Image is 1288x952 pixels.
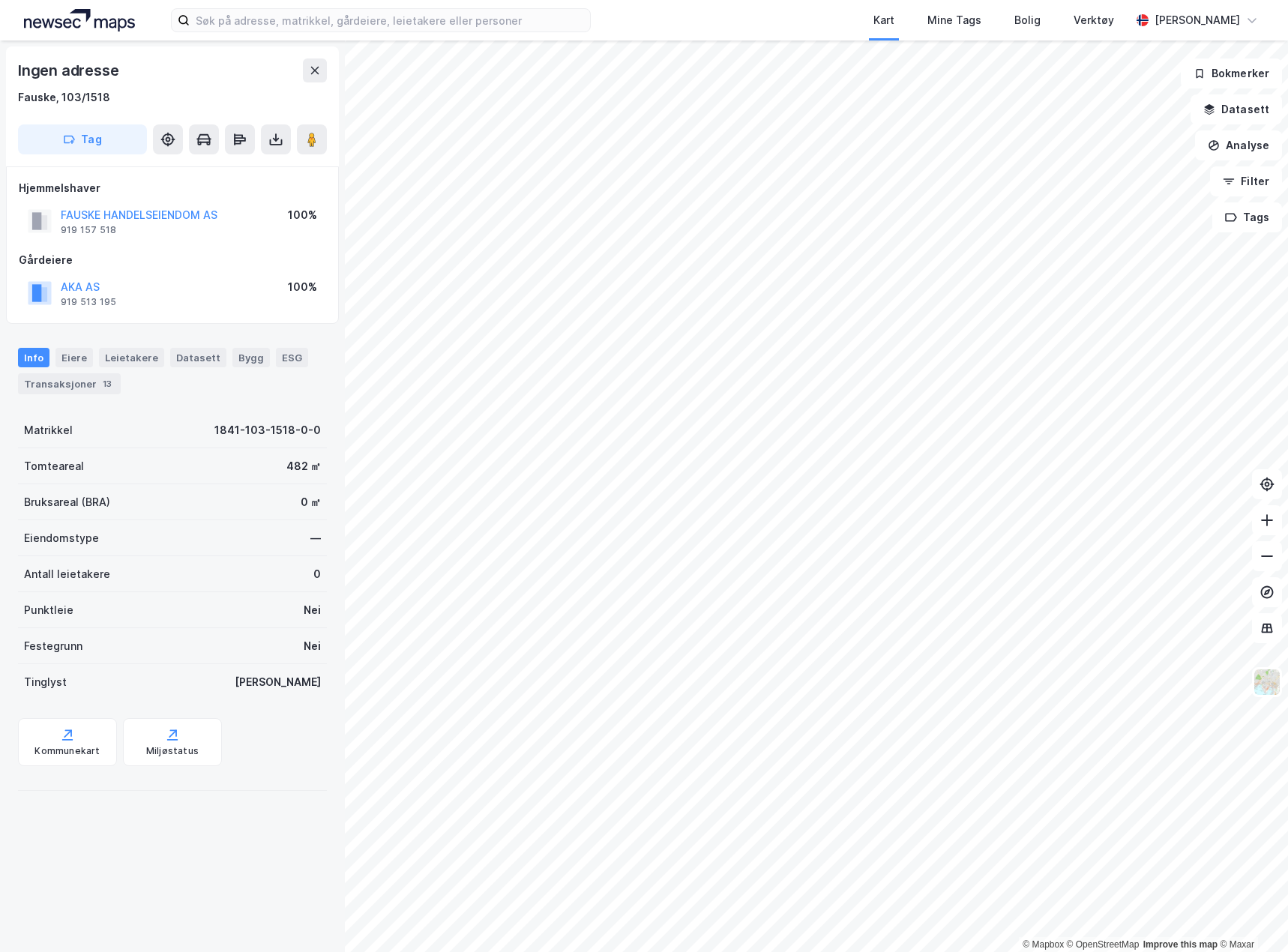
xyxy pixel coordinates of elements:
[232,348,270,367] div: Bygg
[146,745,199,757] div: Miljøstatus
[24,565,110,583] div: Antall leietakere
[313,565,321,583] div: 0
[304,637,321,655] div: Nei
[24,421,73,439] div: Matrikkel
[18,373,121,394] div: Transaksjoner
[18,348,49,367] div: Info
[304,601,321,619] div: Nei
[301,493,321,511] div: 0 ㎡
[1067,939,1140,950] a: OpenStreetMap
[235,673,321,691] div: [PERSON_NAME]
[18,88,110,106] div: Fauske, 103/1518
[288,278,317,296] div: 100%
[24,673,67,691] div: Tinglyst
[55,348,93,367] div: Eiere
[873,11,894,29] div: Kart
[99,348,164,367] div: Leietakere
[1155,11,1240,29] div: [PERSON_NAME]
[1210,166,1282,196] button: Filter
[1023,939,1064,950] a: Mapbox
[61,224,116,236] div: 919 157 518
[1195,130,1282,160] button: Analyse
[61,296,116,308] div: 919 513 195
[24,493,110,511] div: Bruksareal (BRA)
[276,348,308,367] div: ESG
[310,529,321,547] div: —
[24,9,135,31] img: logo.a4113a55bc3d86da70a041830d287a7e.svg
[1181,58,1282,88] button: Bokmerker
[34,745,100,757] div: Kommunekart
[1213,880,1288,952] div: Kontrollprogram for chat
[190,9,590,31] input: Søk på adresse, matrikkel, gårdeiere, leietakere eller personer
[288,206,317,224] div: 100%
[286,457,321,475] div: 482 ㎡
[1074,11,1114,29] div: Verktøy
[1191,94,1282,124] button: Datasett
[100,376,115,391] div: 13
[19,251,326,269] div: Gårdeiere
[1014,11,1041,29] div: Bolig
[1212,202,1282,232] button: Tags
[214,421,321,439] div: 1841-103-1518-0-0
[18,58,121,82] div: Ingen adresse
[170,348,226,367] div: Datasett
[24,601,73,619] div: Punktleie
[24,529,99,547] div: Eiendomstype
[24,457,84,475] div: Tomteareal
[927,11,981,29] div: Mine Tags
[1213,880,1288,952] iframe: Chat Widget
[24,637,82,655] div: Festegrunn
[1253,668,1281,696] img: Z
[19,179,326,197] div: Hjemmelshaver
[18,124,147,154] button: Tag
[1143,939,1218,950] a: Improve this map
